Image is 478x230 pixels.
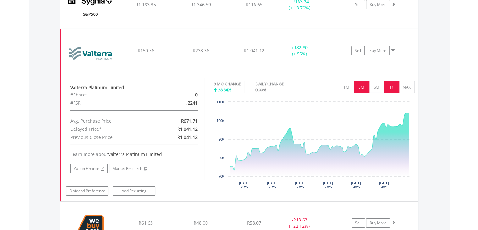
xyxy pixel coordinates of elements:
[64,37,118,71] img: EQU.ZA.VAL.png
[157,99,202,107] div: .2241
[255,87,266,93] span: 0.00%
[108,151,162,157] span: Valterra Platinum Limited
[70,151,198,158] div: Learn more about
[239,181,249,189] text: [DATE] 2025
[214,99,415,193] div: Chart. Highcharts interactive chart.
[66,91,157,99] div: #Shares
[217,119,224,123] text: 1000
[192,48,209,54] span: R233.36
[295,181,305,189] text: [DATE] 2025
[66,99,157,107] div: #FSR
[247,220,261,226] span: R58.07
[294,44,308,50] span: R82.80
[113,186,155,196] a: Add Recurring
[139,220,153,226] span: R61.63
[214,99,414,193] svg: Interactive chart
[135,2,156,8] span: R1 183.35
[177,126,198,132] span: R1 041.12
[218,175,224,178] text: 700
[255,81,306,87] div: DAILY CHANGE
[276,217,323,229] div: - (- 22.12%)
[339,81,354,93] button: 1M
[276,44,323,57] div: + (+ 55%)
[366,46,390,55] a: Buy More
[354,81,369,93] button: 3M
[66,117,157,125] div: Avg. Purchase Price
[218,87,231,93] span: 38.34%
[217,101,224,104] text: 1100
[246,2,262,8] span: R116.65
[323,181,333,189] text: [DATE] 2025
[66,133,157,141] div: Previous Close Price
[157,91,202,99] div: 0
[218,156,224,160] text: 800
[369,81,384,93] button: 6M
[379,181,389,189] text: [DATE] 2025
[109,164,151,173] a: Market Research
[70,84,198,91] div: Valterra Platinum Limited
[352,218,365,228] a: Sell
[177,134,198,140] span: R1 041.12
[66,186,108,196] a: Dividend Preference
[399,81,415,93] button: MAX
[366,218,390,228] a: Buy More
[293,217,307,223] span: R13.63
[190,2,211,8] span: R1 346.59
[351,181,361,189] text: [DATE] 2025
[218,138,224,141] text: 900
[181,118,198,124] span: R671.71
[244,48,264,54] span: R1 041.12
[137,48,154,54] span: R150.56
[214,81,241,87] div: 3 MO CHANGE
[267,181,277,189] text: [DATE] 2025
[66,125,157,133] div: Delayed Price*
[351,46,365,55] a: Sell
[70,164,108,173] a: Yahoo Finance
[194,220,208,226] span: R48.00
[384,81,399,93] button: 1Y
